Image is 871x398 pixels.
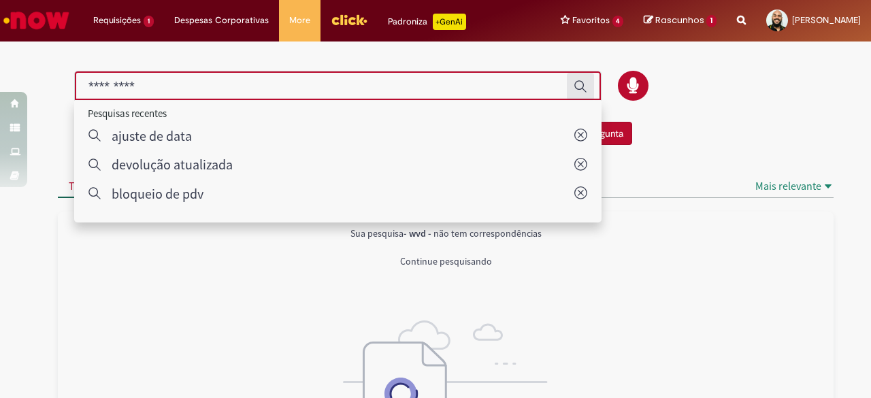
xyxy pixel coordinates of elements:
div: Padroniza [388,14,466,30]
span: More [289,14,310,27]
a: Rascunhos [644,14,717,27]
img: ServiceNow [1,7,71,34]
span: 4 [612,16,624,27]
span: Despesas Corporativas [174,14,269,27]
img: click_logo_yellow_360x200.png [331,10,367,30]
span: Favoritos [572,14,610,27]
span: Requisições [93,14,141,27]
span: 1 [144,16,154,27]
span: [PERSON_NAME] [792,14,861,26]
span: Rascunhos [655,14,704,27]
p: +GenAi [433,14,466,30]
span: 1 [706,15,717,27]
